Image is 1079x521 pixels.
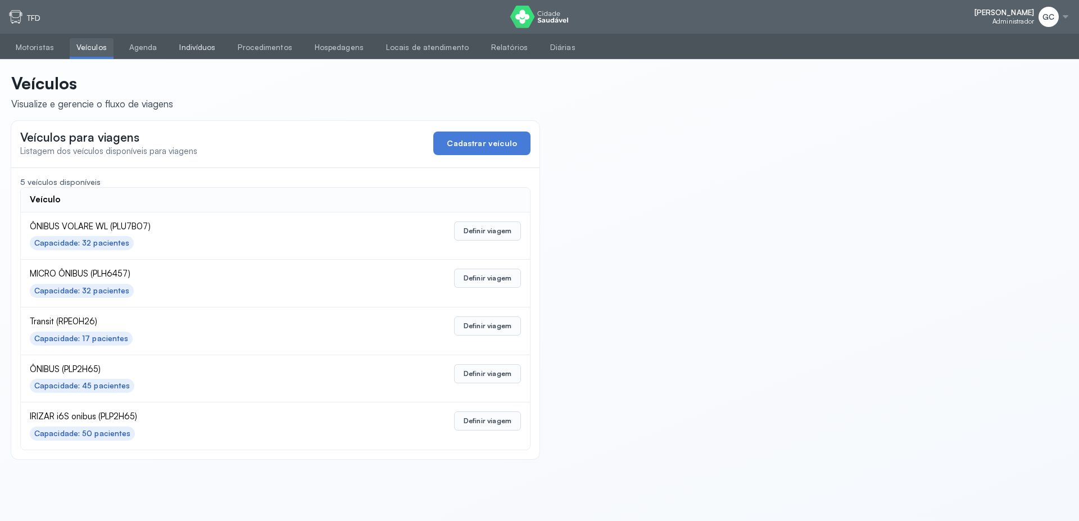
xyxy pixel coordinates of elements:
button: Definir viagem [454,269,521,288]
p: Veículos [11,73,173,93]
img: logo do Cidade Saudável [510,6,568,28]
span: Veículos para viagens [20,130,139,144]
span: [PERSON_NAME] [974,8,1034,17]
span: Transit (RPE0H26) [30,316,328,327]
p: TFD [27,13,40,23]
button: Definir viagem [454,411,521,431]
div: Capacidade: 45 pacientes [34,381,130,391]
span: ÔNIBUS VOLARE WL (PLU7B07) [30,221,328,232]
a: Indivíduos [173,38,222,57]
button: Definir viagem [454,221,521,241]
a: Diárias [543,38,582,57]
span: ÔNIBUS (PLP2H65) [30,364,328,375]
span: Administrador [992,17,1034,25]
span: MICRO ÔNIBUS (PLH6457) [30,269,328,279]
span: Listagem dos veículos disponíveis para viagens [20,146,197,156]
a: Locais de atendimento [379,38,475,57]
a: Agenda [123,38,164,57]
button: Definir viagem [454,364,521,383]
button: Cadastrar veículo [433,132,531,155]
div: Capacidade: 50 pacientes [34,429,130,438]
span: IRIZAR i6S onibus (PLP2H65) [30,411,328,422]
img: tfd.svg [9,10,22,24]
a: Veículos [70,38,114,57]
div: 5 veículos disponíveis [20,177,531,187]
button: Definir viagem [454,316,521,336]
a: Relatórios [484,38,534,57]
span: GC [1042,12,1054,22]
div: Visualize e gerencie o fluxo de viagens [11,98,173,110]
div: Veículo [30,194,61,205]
a: Procedimentos [231,38,298,57]
a: Motoristas [9,38,61,57]
div: Capacidade: 32 pacientes [34,238,129,248]
div: Capacidade: 17 pacientes [34,334,128,343]
div: Capacidade: 32 pacientes [34,286,129,296]
a: Hospedagens [308,38,370,57]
